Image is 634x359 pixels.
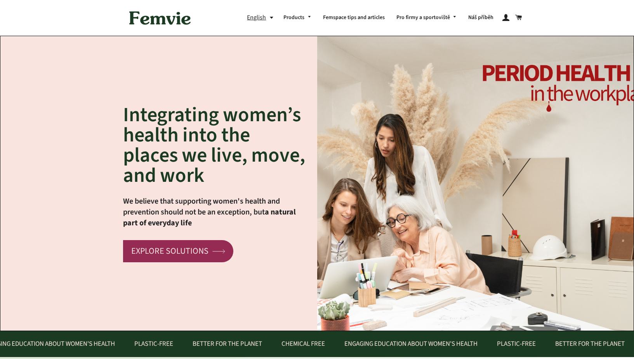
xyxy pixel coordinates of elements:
a: Products [278,8,317,28]
p: We believe that supporting women's health and prevention should not be an exception, but [123,196,306,228]
h2: Integrating women’s health into the places we live, move, and work [123,105,306,186]
a: Femspace tips and articles [317,8,391,28]
div: PLASTIC-FREE [134,339,173,349]
a: EXPLORE SOLUTIONS [123,240,233,262]
div: ENGAGING EDUCATION ABOUT WOMEN'S HEALTH [344,339,478,349]
div: BETTER FOR THE PLANET [193,339,262,349]
div: PLASTIC-FREE [497,339,536,349]
div: BETTER FOR THE PLANET [555,339,625,349]
strong: a natural part of everyday life [123,207,296,228]
div: CHEMICAL FREE [281,339,325,349]
button: English [247,12,278,23]
a: Pro firmy a sportoviště [391,8,463,28]
img: Femvie [125,6,195,30]
a: Náš příběh [462,8,499,28]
